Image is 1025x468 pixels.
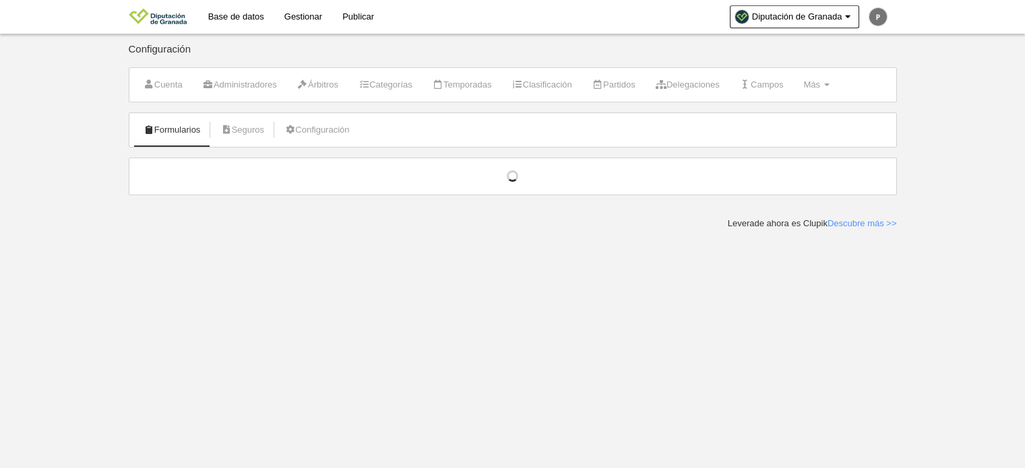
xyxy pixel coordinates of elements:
div: Configuración [129,44,897,67]
a: Campos [733,75,791,95]
a: Más [796,75,836,95]
a: Formularios [136,120,208,140]
a: Configuración [277,120,356,140]
div: Cargando [143,170,883,182]
a: Categorías [351,75,420,95]
a: Cuenta [136,75,190,95]
a: Diputación de Granada [730,5,859,28]
a: Clasificación [505,75,580,95]
span: Diputación de Granada [752,10,842,24]
a: Descubre más >> [828,218,897,228]
a: Partidos [585,75,643,95]
a: Delegaciones [648,75,727,95]
span: Más [803,79,820,90]
img: c2l6ZT0zMHgzMCZmcz05JnRleHQ9UCZiZz03NTc1NzU%3D.png [869,8,887,26]
img: Diputación de Granada [129,8,187,24]
a: Temporadas [425,75,499,95]
a: Administradores [195,75,284,95]
div: Leverade ahora es Clupik [728,218,897,230]
a: Árbitros [290,75,346,95]
img: Oa6SvBRBA39l.30x30.jpg [735,10,749,24]
a: Seguros [213,120,272,140]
